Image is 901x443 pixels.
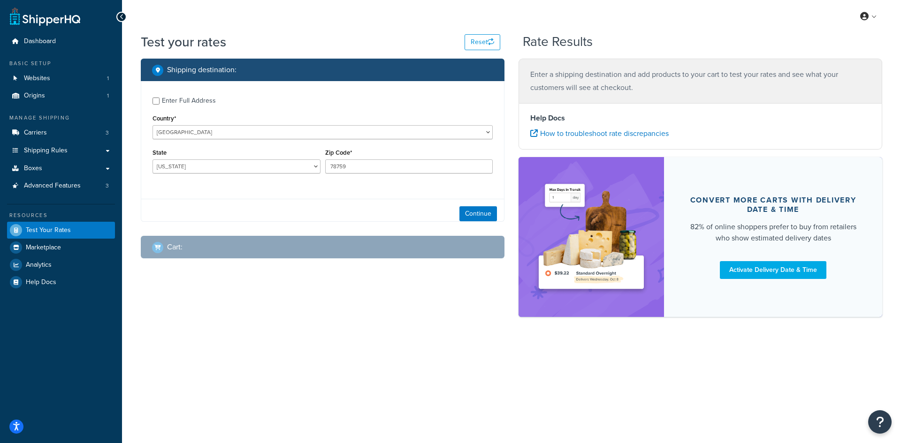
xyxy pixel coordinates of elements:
label: Country* [153,115,176,122]
h4: Help Docs [530,113,870,124]
a: Advanced Features3 [7,177,115,195]
span: 3 [106,182,109,190]
a: Carriers3 [7,124,115,142]
span: Origins [24,92,45,100]
a: How to troubleshoot rate discrepancies [530,128,669,139]
li: Websites [7,70,115,87]
span: Carriers [24,129,47,137]
span: 3 [106,129,109,137]
div: Basic Setup [7,60,115,68]
label: Zip Code* [325,149,352,156]
div: Resources [7,211,115,219]
a: Shipping Rules [7,142,115,159]
li: Carriers [7,124,115,142]
a: Marketplace [7,239,115,256]
h2: Shipping destination : [167,66,237,74]
span: Websites [24,75,50,83]
span: Marketplace [26,244,61,252]
a: Activate Delivery Date & Time [720,261,826,279]
span: Analytics [26,261,52,269]
a: Boxes [7,160,115,177]
span: 1 [107,75,109,83]
a: Analytics [7,256,115,273]
p: Enter a shipping destination and add products to your cart to test your rates and see what your c... [530,68,870,94]
input: Enter Full Address [153,98,160,105]
div: Enter Full Address [162,94,216,107]
a: Websites1 [7,70,115,87]
div: Manage Shipping [7,114,115,122]
li: Origins [7,87,115,105]
div: 82% of online shoppers prefer to buy from retailers who show estimated delivery dates [687,221,860,244]
a: Origins1 [7,87,115,105]
a: Help Docs [7,274,115,291]
span: Test Your Rates [26,226,71,234]
img: feature-image-ddt-36eae7f7280da8017bfb280eaccd9c446f90b1fe08728e4019434db127062ab4.png [533,171,650,303]
span: Dashboard [24,38,56,45]
label: State [153,149,167,156]
li: Advanced Features [7,177,115,195]
span: Shipping Rules [24,147,68,155]
a: Dashboard [7,33,115,50]
a: Test Your Rates [7,222,115,239]
button: Reset [465,34,500,50]
div: Convert more carts with delivery date & time [687,195,860,214]
span: Boxes [24,165,42,173]
h2: Rate Results [523,35,593,49]
h2: Cart : [167,243,183,251]
span: 1 [107,92,109,100]
button: Continue [459,206,497,221]
span: Help Docs [26,278,56,286]
button: Open Resource Center [868,410,892,434]
span: Advanced Features [24,182,81,190]
h1: Test your rates [141,33,226,51]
